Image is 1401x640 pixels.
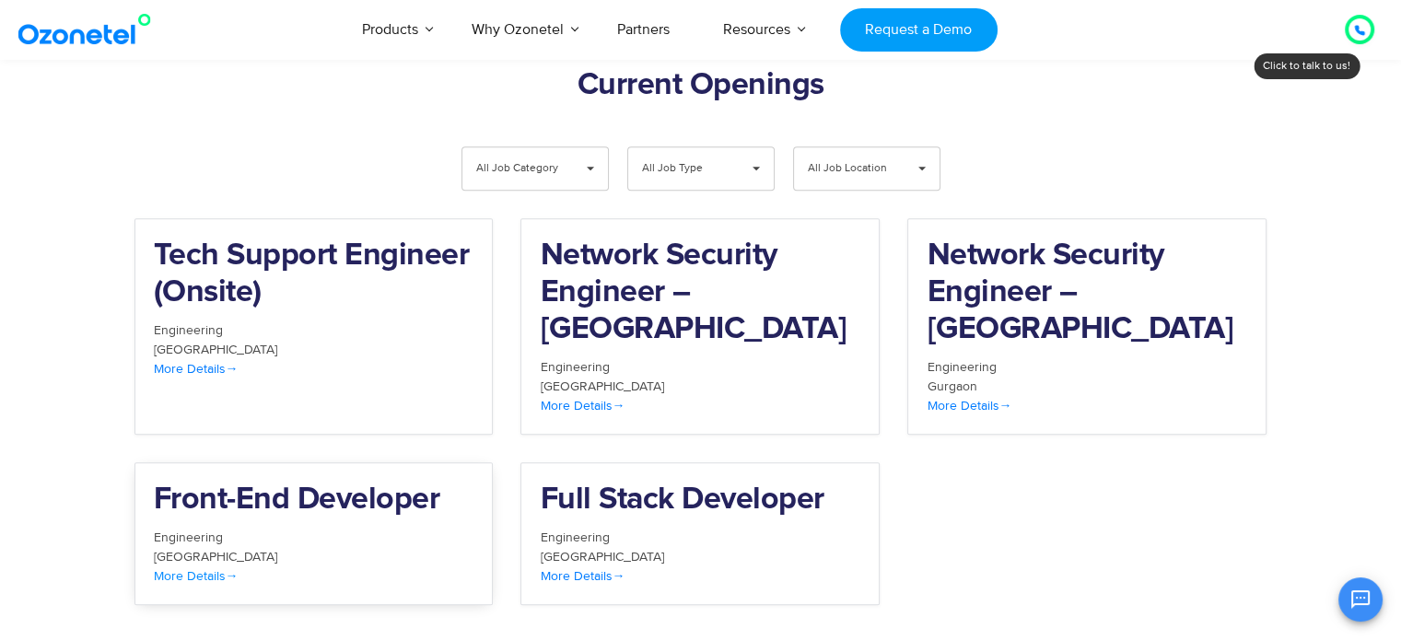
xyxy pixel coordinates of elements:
[540,568,625,584] span: More Details
[540,398,625,413] span: More Details
[927,359,996,375] span: Engineering
[154,322,223,338] span: Engineering
[642,147,730,190] span: All Job Type
[540,378,663,394] span: [GEOGRAPHIC_DATA]
[927,238,1247,348] h2: Network Security Engineer – [GEOGRAPHIC_DATA]
[134,462,494,605] a: Front-End Developer Engineering [GEOGRAPHIC_DATA] More Details
[540,529,609,545] span: Engineering
[134,218,494,435] a: Tech Support Engineer (Onsite) Engineering [GEOGRAPHIC_DATA] More Details
[154,482,474,518] h2: Front-End Developer
[520,218,880,435] a: Network Security Engineer – [GEOGRAPHIC_DATA] Engineering [GEOGRAPHIC_DATA] More Details
[154,568,239,584] span: More Details
[540,238,860,348] h2: Network Security Engineer – [GEOGRAPHIC_DATA]
[927,378,976,394] span: Gurgaon
[540,482,860,518] h2: Full Stack Developer
[134,67,1267,104] h2: Current Openings
[808,147,895,190] span: All Job Location
[154,361,239,377] span: More Details
[154,529,223,545] span: Engineering
[907,218,1267,435] a: Network Security Engineer – [GEOGRAPHIC_DATA] Engineering Gurgaon More Details
[154,342,277,357] span: [GEOGRAPHIC_DATA]
[154,549,277,564] span: [GEOGRAPHIC_DATA]
[1338,577,1383,622] button: Open chat
[540,549,663,564] span: [GEOGRAPHIC_DATA]
[905,147,940,190] span: ▾
[520,462,880,605] a: Full Stack Developer Engineering [GEOGRAPHIC_DATA] More Details
[540,359,609,375] span: Engineering
[739,147,774,190] span: ▾
[840,8,998,52] a: Request a Demo
[573,147,608,190] span: ▾
[927,398,1011,413] span: More Details
[154,238,474,311] h2: Tech Support Engineer (Onsite)
[476,147,564,190] span: All Job Category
